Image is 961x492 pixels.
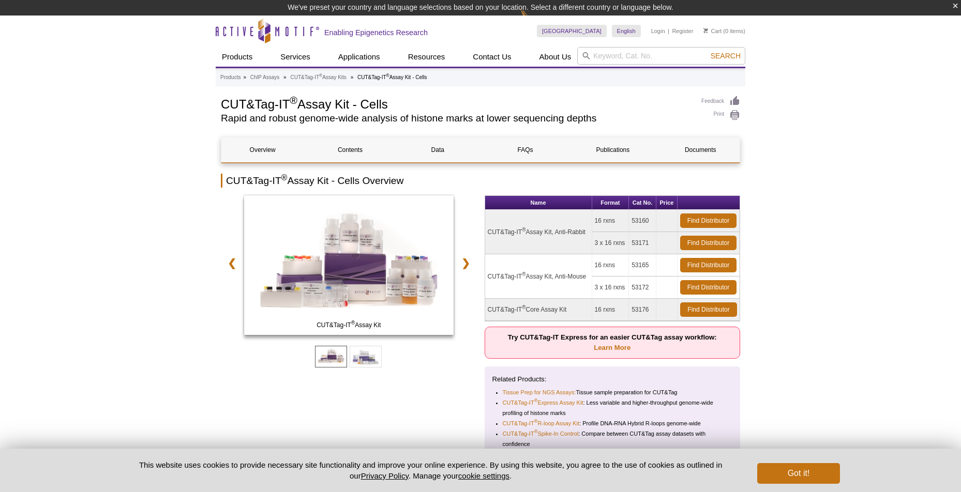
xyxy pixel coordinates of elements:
a: ❯ [455,251,477,275]
td: 53171 [629,232,656,254]
a: Resources [402,47,452,67]
th: Cat No. [629,196,656,210]
a: CUT&Tag-IT Assay Kit [244,195,454,338]
a: Find Distributor [680,213,737,228]
a: Feedback [701,96,740,107]
a: Publications [572,137,654,162]
a: Learn More [594,344,630,351]
li: : Compare between CUT&Tag assay datasets with confidence [503,428,724,449]
sup: ® [522,227,525,233]
th: Name [485,196,592,210]
a: Register [672,27,693,35]
td: 53160 [629,210,656,232]
a: Documents [659,137,742,162]
a: Products [216,47,259,67]
button: Search [708,51,744,60]
img: Change Here [520,8,548,32]
a: Login [651,27,665,35]
td: CUT&Tag-IT Core Assay Kit [485,299,592,321]
td: 16 rxns [592,299,629,321]
td: CUT&Tag-IT Assay Kit, Anti-Rabbit [485,210,592,254]
p: This website uses cookies to provide necessary site functionality and improve your online experie... [121,459,740,481]
a: ❮ [221,251,243,275]
a: Contact Us [467,47,517,67]
li: | [668,25,669,37]
sup: ® [522,271,525,277]
img: CUT&Tag-IT Assay Kit [244,195,454,335]
h2: CUT&Tag-IT Assay Kit - Cells Overview [221,174,740,188]
li: » [243,74,246,80]
a: FAQs [484,137,566,162]
h2: Rapid and robust genome-wide analysis of histone marks at lower sequencing depths [221,114,691,123]
td: 3 x 16 rxns [592,276,629,299]
strong: Try CUT&Tag-IT Express for an easier CUT&Tag assay workflow: [508,333,717,351]
input: Keyword, Cat. No. [577,47,745,65]
a: Privacy Policy [361,471,409,480]
a: Overview [221,137,304,162]
a: Cart [703,27,722,35]
p: Related Products: [492,374,733,385]
a: Tissue Prep for NGS Assays: [503,387,576,397]
a: Find Distributor [680,302,737,317]
th: Format [592,196,629,210]
td: 16 rxns [592,254,629,276]
sup: ® [534,398,538,404]
li: » [351,74,354,80]
button: cookie settings [458,471,509,480]
td: 53176 [629,299,656,321]
a: Contents [309,137,391,162]
sup: ® [281,173,288,182]
li: » [283,74,287,80]
a: CUT&Tag-IT®R-loop Assay Kit [503,418,580,428]
li: (0 items) [703,25,745,37]
a: Services [274,47,317,67]
li: : Profile DNA-RNA Hybrid R-loops genome-wide [503,418,724,428]
h1: CUT&Tag-IT Assay Kit - Cells [221,96,691,111]
button: Got it! [757,463,840,484]
span: Search [711,52,741,60]
td: 3 x 16 rxns [592,232,629,254]
a: About Us [533,47,578,67]
a: ChIP Assays [250,73,280,82]
a: Data [397,137,479,162]
li: : Less variable and higher-throughput genome-wide profiling of histone marks [503,397,724,418]
a: Print [701,110,740,121]
td: CUT&Tag-IT Assay Kit, Anti-Mouse [485,254,592,299]
li: Tissue sample preparation for CUT&Tag [503,387,724,397]
a: CUT&Tag-IT®Spike-In Control [503,428,579,439]
sup: ® [386,73,389,78]
td: 53165 [629,254,656,276]
a: Find Distributor [680,280,737,295]
h2: Enabling Epigenetics Research [324,28,428,37]
th: Price [656,196,678,210]
a: English [612,25,641,37]
sup: ® [351,320,355,326]
sup: ® [534,419,538,424]
a: Products [220,73,241,82]
sup: ® [290,95,297,106]
a: Applications [332,47,386,67]
a: [GEOGRAPHIC_DATA] [537,25,607,37]
span: CUT&Tag-IT Assay Kit [246,320,451,330]
sup: ® [534,429,538,435]
img: Your Cart [703,28,708,33]
td: 53172 [629,276,656,299]
a: Find Distributor [680,258,737,272]
li: CUT&Tag-IT Assay Kit - Cells [357,74,427,80]
a: Find Distributor [680,236,737,250]
a: CUT&Tag-IT®Assay Kits [290,73,346,82]
sup: ® [319,73,322,78]
td: 16 rxns [592,210,629,232]
a: CUT&Tag-IT®Express Assay Kit [503,397,583,408]
sup: ® [522,304,525,310]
